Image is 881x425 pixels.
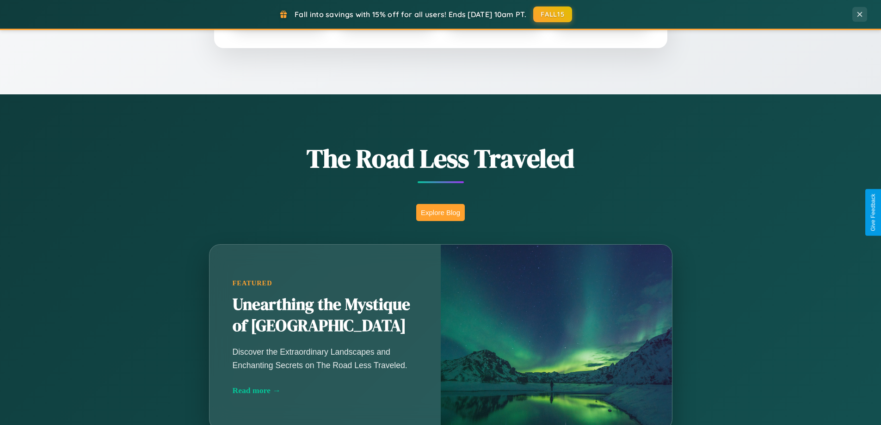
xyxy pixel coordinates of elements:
div: Read more → [233,386,418,395]
span: Fall into savings with 15% off for all users! Ends [DATE] 10am PT. [295,10,526,19]
div: Featured [233,279,418,287]
button: FALL15 [533,6,572,22]
button: Explore Blog [416,204,465,221]
p: Discover the Extraordinary Landscapes and Enchanting Secrets on The Road Less Traveled. [233,345,418,371]
h1: The Road Less Traveled [163,141,718,176]
div: Give Feedback [870,194,876,231]
h2: Unearthing the Mystique of [GEOGRAPHIC_DATA] [233,294,418,337]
